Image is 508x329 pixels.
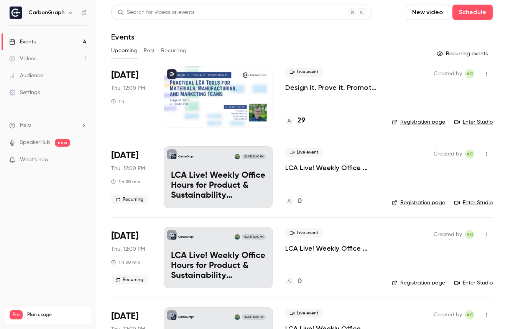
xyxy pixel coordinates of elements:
[27,312,86,318] span: Plan usage
[111,275,148,284] span: Recurring
[434,149,462,159] span: Created by
[406,5,449,20] button: New video
[235,314,240,320] img: Alexander Crease
[298,276,302,287] h4: 0
[9,121,87,129] li: help-dropdown-opener
[111,98,124,104] div: 1 h
[9,38,36,46] div: Events
[20,139,50,147] a: SpeakerHub
[20,121,31,129] span: Help
[392,118,445,126] a: Registration page
[111,259,140,265] div: 1 h 30 min
[235,234,240,240] img: Alexander Crease
[111,179,140,185] div: 1 h 30 min
[144,45,155,57] button: Past
[467,230,473,239] span: AC
[465,230,474,239] span: Alexander Crease
[111,45,138,57] button: Upcoming
[434,310,462,319] span: Created by
[285,196,302,207] a: 0
[111,149,138,162] span: [DATE]
[111,84,145,92] span: Thu, 12:00 PM
[28,9,64,17] h6: CarbonGraph
[285,163,380,172] a: LCA Live! Weekly Office Hours for Product & Sustainability Innovators
[178,315,194,319] p: CarbonGraph
[9,89,40,96] div: Settings
[111,165,145,172] span: Thu, 12:00 PM
[467,310,473,319] span: AC
[9,55,36,63] div: Videos
[285,276,302,287] a: 0
[161,45,187,57] button: Recurring
[9,72,43,79] div: Audience
[164,227,273,288] a: LCA Live! Weekly Office Hours for Product & Sustainability InnovatorsCarbonGraphAlexander Crease[...
[235,154,240,159] img: Alexander Crease
[111,245,145,253] span: Thu, 12:00 PM
[10,7,22,19] img: CarbonGraph
[433,48,493,60] button: Recurring events
[111,69,138,81] span: [DATE]
[465,310,474,319] span: Alexander Crease
[118,8,194,17] div: Search for videos or events
[111,66,151,127] div: Aug 28 Thu, 9:00 AM (America/Los Angeles)
[467,69,473,78] span: AC
[171,251,266,281] p: LCA Live! Weekly Office Hours for Product & Sustainability Innovators
[111,230,138,242] span: [DATE]
[465,69,474,78] span: Alexander Crease
[454,279,493,287] a: Enter Studio
[178,235,194,239] p: CarbonGraph
[285,244,380,253] a: LCA Live! Weekly Office Hours for Product & Sustainability Innovators
[434,230,462,239] span: Created by
[285,68,323,77] span: Live event
[298,116,305,126] h4: 29
[171,171,266,200] p: LCA Live! Weekly Office Hours for Product & Sustainability Innovators
[465,149,474,159] span: Alexander Crease
[111,146,151,208] div: Sep 4 Thu, 9:00 AM (America/Los Angeles)
[434,69,462,78] span: Created by
[111,227,151,288] div: Sep 11 Thu, 9:00 AM (America/Los Angeles)
[285,83,380,92] a: Design it. Prove it. Promote it: Practical LCA Tools for Materials, Manufacturing, and Marketing ...
[111,195,148,204] span: Recurring
[285,228,323,238] span: Live event
[242,314,265,320] span: [DATE] 12:00 PM
[392,279,445,287] a: Registration page
[467,149,473,159] span: AC
[452,5,493,20] button: Schedule
[164,146,273,208] a: LCA Live! Weekly Office Hours for Product & Sustainability InnovatorsCarbonGraphAlexander Crease[...
[298,196,302,207] h4: 0
[55,139,70,147] span: new
[392,199,445,207] a: Registration page
[111,32,135,41] h1: Events
[10,310,23,319] span: Pro
[454,118,493,126] a: Enter Studio
[178,155,194,159] p: CarbonGraph
[285,148,323,157] span: Live event
[20,156,49,164] span: What's new
[285,116,305,126] a: 29
[242,234,265,240] span: [DATE] 12:00 PM
[285,309,323,318] span: Live event
[242,154,265,159] span: [DATE] 12:00 PM
[454,199,493,207] a: Enter Studio
[111,310,138,322] span: [DATE]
